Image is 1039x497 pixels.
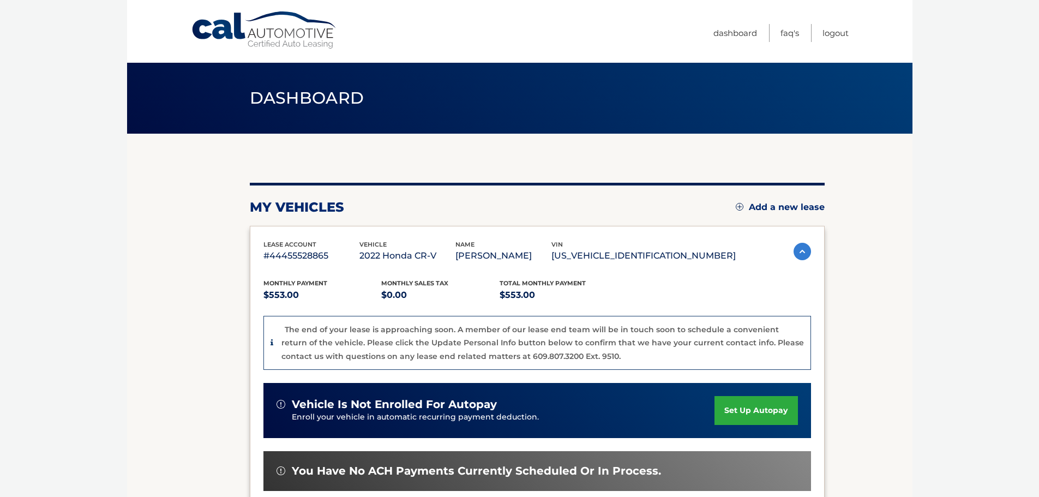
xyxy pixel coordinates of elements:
[250,199,344,215] h2: my vehicles
[292,464,661,478] span: You have no ACH payments currently scheduled or in process.
[794,243,811,260] img: accordion-active.svg
[277,400,285,409] img: alert-white.svg
[551,241,563,248] span: vin
[263,248,359,264] p: #44455528865
[713,24,757,42] a: Dashboard
[359,248,455,264] p: 2022 Honda CR-V
[736,203,743,211] img: add.svg
[277,466,285,475] img: alert-white.svg
[250,88,364,108] span: Dashboard
[292,411,715,423] p: Enroll your vehicle in automatic recurring payment deduction.
[381,279,448,287] span: Monthly sales Tax
[822,24,849,42] a: Logout
[736,202,825,213] a: Add a new lease
[263,241,316,248] span: lease account
[500,288,618,303] p: $553.00
[714,396,797,425] a: set up autopay
[191,11,338,50] a: Cal Automotive
[281,325,804,361] p: The end of your lease is approaching soon. A member of our lease end team will be in touch soon t...
[780,24,799,42] a: FAQ's
[455,248,551,264] p: [PERSON_NAME]
[263,288,382,303] p: $553.00
[263,279,327,287] span: Monthly Payment
[500,279,586,287] span: Total Monthly Payment
[551,248,736,264] p: [US_VEHICLE_IDENTIFICATION_NUMBER]
[292,398,497,411] span: vehicle is not enrolled for autopay
[359,241,387,248] span: vehicle
[455,241,475,248] span: name
[381,288,500,303] p: $0.00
